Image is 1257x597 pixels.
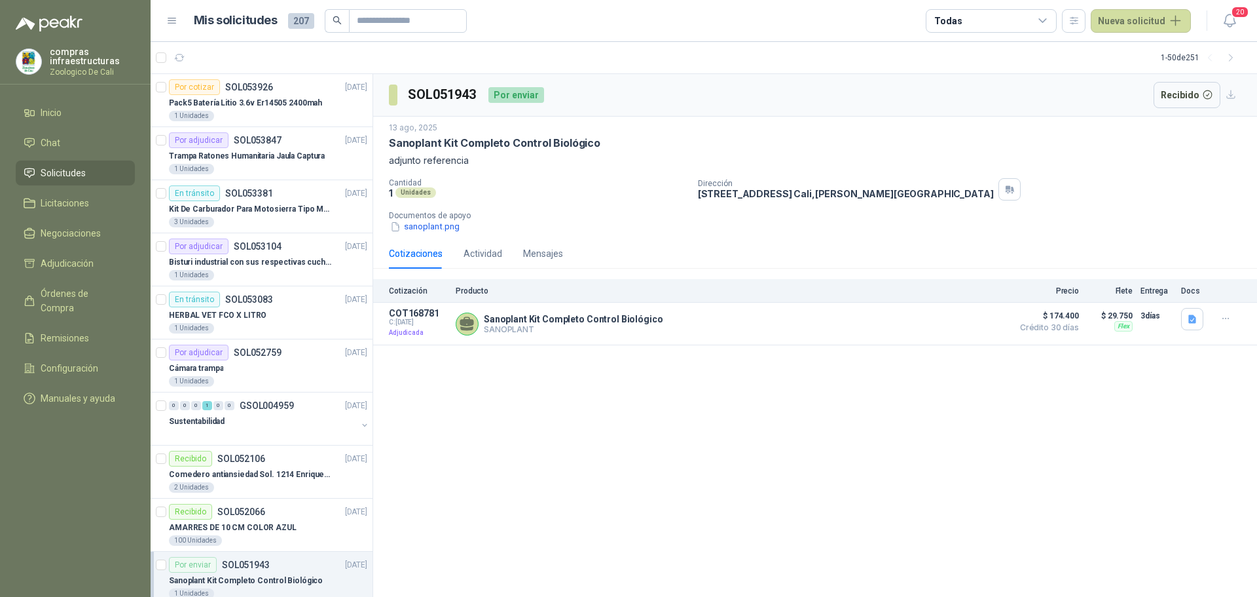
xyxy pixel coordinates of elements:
[169,398,370,440] a: 0 0 0 1 0 0 GSOL004959[DATE] Sustentabilidad
[16,356,135,381] a: Configuración
[523,246,563,261] div: Mensajes
[169,270,214,280] div: 1 Unidades
[16,221,135,246] a: Negociaciones
[222,560,270,569] p: SOL051943
[169,535,222,546] div: 100 Unidades
[169,292,220,307] div: En tránsito
[1114,321,1133,332] div: Flex
[169,557,217,573] div: Por enviar
[484,314,663,324] p: Sanoplant Kit Completo Control Biológico
[389,286,448,296] p: Cotización
[389,136,600,150] p: Sanoplant Kit Completo Control Biológico
[240,401,294,410] p: GSOL004959
[16,130,135,155] a: Chat
[16,386,135,411] a: Manuales y ayuda
[484,324,663,334] p: SANOPLANT
[488,87,544,103] div: Por enviar
[151,499,373,552] a: RecibidoSOL052066[DATE] AMARRES DE 10 CM COLOR AZUL100 Unidades
[169,401,179,410] div: 0
[169,469,332,481] p: Comedero antiansiedad Sol. 1214 Enriquecimiento
[1140,308,1173,324] p: 3 días
[41,136,60,150] span: Chat
[345,453,367,465] p: [DATE]
[1161,47,1241,68] div: 1 - 50 de 251
[1140,286,1173,296] p: Entrega
[169,323,214,334] div: 1 Unidades
[169,362,223,375] p: Cámara trampa
[698,188,994,199] p: [STREET_ADDRESS] Cali , [PERSON_NAME][GEOGRAPHIC_DATA]
[934,14,962,28] div: Todas
[151,286,373,339] a: En tránsitoSOL053083[DATE] HERBAL VET FCO X LITRO1 Unidades
[389,122,437,134] p: 13 ago, 2025
[389,318,448,326] span: C: [DATE]
[16,49,41,74] img: Company Logo
[41,166,86,180] span: Solicitudes
[389,211,1252,220] p: Documentos de apoyo
[169,575,323,587] p: Sanoplant Kit Completo Control Biológico
[389,220,461,234] button: sanoplant.png
[1091,9,1191,33] button: Nueva solicitud
[169,415,225,428] p: Sustentabilidad
[234,348,282,357] p: SOL052759
[169,79,220,95] div: Por cotizar
[345,347,367,359] p: [DATE]
[50,47,135,66] p: compras infraestructuras
[225,189,273,198] p: SOL053381
[169,150,325,163] p: Trampa Ratones Humanitaria Jaula Captura
[464,246,502,261] div: Actividad
[169,97,322,109] p: Pack5 Batería Litio 3.6v Er14505 2400mah
[151,180,373,233] a: En tránsitoSOL053381[DATE] Kit De Carburador Para Motosierra Tipo M250 - Zama3 Unidades
[1087,308,1133,324] p: $ 29.750
[169,132,228,148] div: Por adjudicar
[41,226,101,241] span: Negociaciones
[217,507,265,516] p: SOL052066
[288,13,314,29] span: 207
[389,326,448,339] p: Adjudicada
[16,281,135,320] a: Órdenes de Compra
[16,16,82,31] img: Logo peakr
[151,446,373,499] a: RecibidoSOL052106[DATE] Comedero antiansiedad Sol. 1214 Enriquecimiento2 Unidades
[169,482,214,493] div: 2 Unidades
[194,11,278,30] h1: Mis solicitudes
[345,241,367,253] p: [DATE]
[41,106,62,120] span: Inicio
[1013,324,1079,332] span: Crédito 30 días
[169,217,214,227] div: 3 Unidades
[225,401,234,410] div: 0
[225,83,273,92] p: SOL053926
[169,309,266,322] p: HERBAL VET FCO X LITRO
[698,179,994,188] p: Dirección
[16,100,135,125] a: Inicio
[16,161,135,185] a: Solicitudes
[1181,286,1207,296] p: Docs
[345,294,367,306] p: [DATE]
[1154,82,1221,108] button: Recibido
[169,376,214,387] div: 1 Unidades
[345,400,367,412] p: [DATE]
[345,187,367,200] p: [DATE]
[389,187,393,199] p: 1
[41,286,122,315] span: Órdenes de Compra
[191,401,201,410] div: 0
[1087,286,1133,296] p: Flete
[217,454,265,463] p: SOL052106
[41,391,115,406] span: Manuales y ayuda
[389,308,448,318] p: COT168781
[50,68,135,76] p: Zoologico De Cali
[213,401,223,410] div: 0
[345,81,367,94] p: [DATE]
[234,136,282,145] p: SOL053847
[1231,6,1249,18] span: 20
[234,242,282,251] p: SOL053104
[16,251,135,276] a: Adjudicación
[41,331,89,345] span: Remisiones
[1013,308,1079,324] span: $ 174.400
[456,286,1006,296] p: Producto
[151,127,373,180] a: Por adjudicarSOL053847[DATE] Trampa Ratones Humanitaria Jaula Captura1 Unidades
[169,345,228,360] div: Por adjudicar
[169,256,332,269] p: Bisturi industrial con sus respectivas cuchillas segun muestra
[16,326,135,351] a: Remisiones
[202,401,212,410] div: 1
[41,361,98,376] span: Configuración
[169,185,220,201] div: En tránsito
